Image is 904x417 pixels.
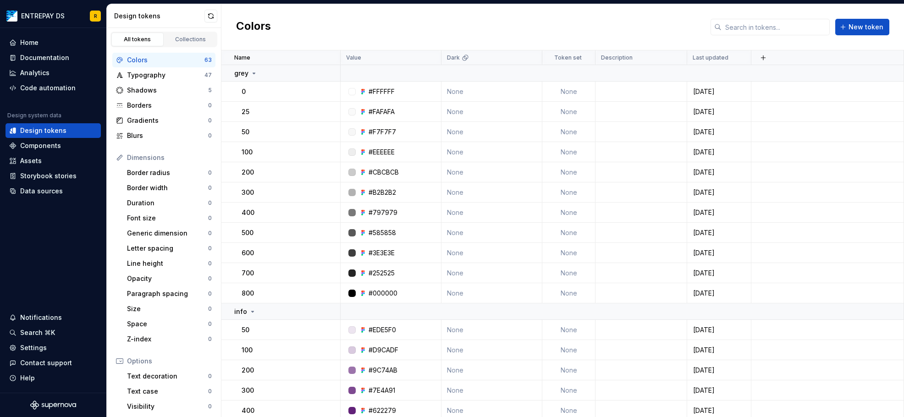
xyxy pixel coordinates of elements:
[6,325,101,340] button: Search ⌘K
[127,259,208,268] div: Line height
[242,228,254,237] p: 500
[20,313,62,322] div: Notifications
[688,325,750,335] div: [DATE]
[127,372,208,381] div: Text decoration
[447,54,460,61] p: Dark
[542,162,595,182] td: None
[369,148,395,157] div: #EEEEEE
[208,169,212,176] div: 0
[542,142,595,162] td: None
[688,148,750,157] div: [DATE]
[6,371,101,385] button: Help
[542,380,595,401] td: None
[688,386,750,395] div: [DATE]
[542,360,595,380] td: None
[123,317,215,331] a: Space0
[234,54,250,61] p: Name
[208,275,212,282] div: 0
[369,228,396,237] div: #585858
[554,54,582,61] p: Token set
[6,81,101,95] a: Code automation
[688,248,750,258] div: [DATE]
[688,346,750,355] div: [DATE]
[168,36,214,43] div: Collections
[208,87,212,94] div: 5
[242,406,254,415] p: 400
[242,87,246,96] p: 0
[688,406,750,415] div: [DATE]
[441,142,542,162] td: None
[2,6,105,26] button: ENTREPAY DSR
[208,403,212,410] div: 0
[369,325,396,335] div: #EDE5F0
[123,211,215,225] a: Font size0
[542,182,595,203] td: None
[6,11,17,22] img: bf57eda1-e70d-405f-8799-6995c3035d87.png
[542,283,595,303] td: None
[242,289,254,298] p: 800
[112,68,215,82] a: Typography47
[688,127,750,137] div: [DATE]
[20,358,72,368] div: Contact support
[6,356,101,370] button: Contact support
[542,243,595,263] td: None
[112,53,215,67] a: Colors63
[123,256,215,271] a: Line height0
[441,162,542,182] td: None
[123,241,215,256] a: Letter spacing0
[849,22,883,32] span: New token
[208,184,212,192] div: 0
[369,346,398,355] div: #D9CADF
[123,399,215,414] a: Visibility0
[127,71,204,80] div: Typography
[242,107,249,116] p: 25
[6,35,101,50] a: Home
[127,387,208,396] div: Text case
[242,188,254,197] p: 300
[123,286,215,301] a: Paragraph spacing0
[115,36,160,43] div: All tokens
[369,188,396,197] div: #B2B2B2
[542,340,595,360] td: None
[6,123,101,138] a: Design tokens
[242,386,254,395] p: 300
[236,19,271,35] h2: Colors
[112,113,215,128] a: Gradients0
[542,203,595,223] td: None
[94,12,97,20] div: R
[369,289,397,298] div: #000000
[123,332,215,346] a: Z-index0
[114,11,204,21] div: Design tokens
[242,366,254,375] p: 200
[208,335,212,343] div: 0
[208,260,212,267] div: 0
[542,320,595,340] td: None
[21,11,65,21] div: ENTREPAY DS
[441,223,542,243] td: None
[123,165,215,180] a: Border radius0
[688,366,750,375] div: [DATE]
[369,127,396,137] div: #F7F7F7
[234,69,248,78] p: grey
[688,87,750,96] div: [DATE]
[688,168,750,177] div: [DATE]
[20,328,55,337] div: Search ⌘K
[20,53,69,62] div: Documentation
[6,340,101,355] a: Settings
[127,86,208,95] div: Shadows
[20,156,42,165] div: Assets
[208,320,212,328] div: 0
[688,188,750,197] div: [DATE]
[20,171,77,181] div: Storybook stories
[441,203,542,223] td: None
[123,226,215,241] a: Generic dimension0
[127,357,212,366] div: Options
[441,243,542,263] td: None
[835,19,889,35] button: New token
[112,128,215,143] a: Blurs0
[208,388,212,395] div: 0
[20,83,76,93] div: Code automation
[242,168,254,177] p: 200
[688,208,750,217] div: [DATE]
[6,154,101,168] a: Assets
